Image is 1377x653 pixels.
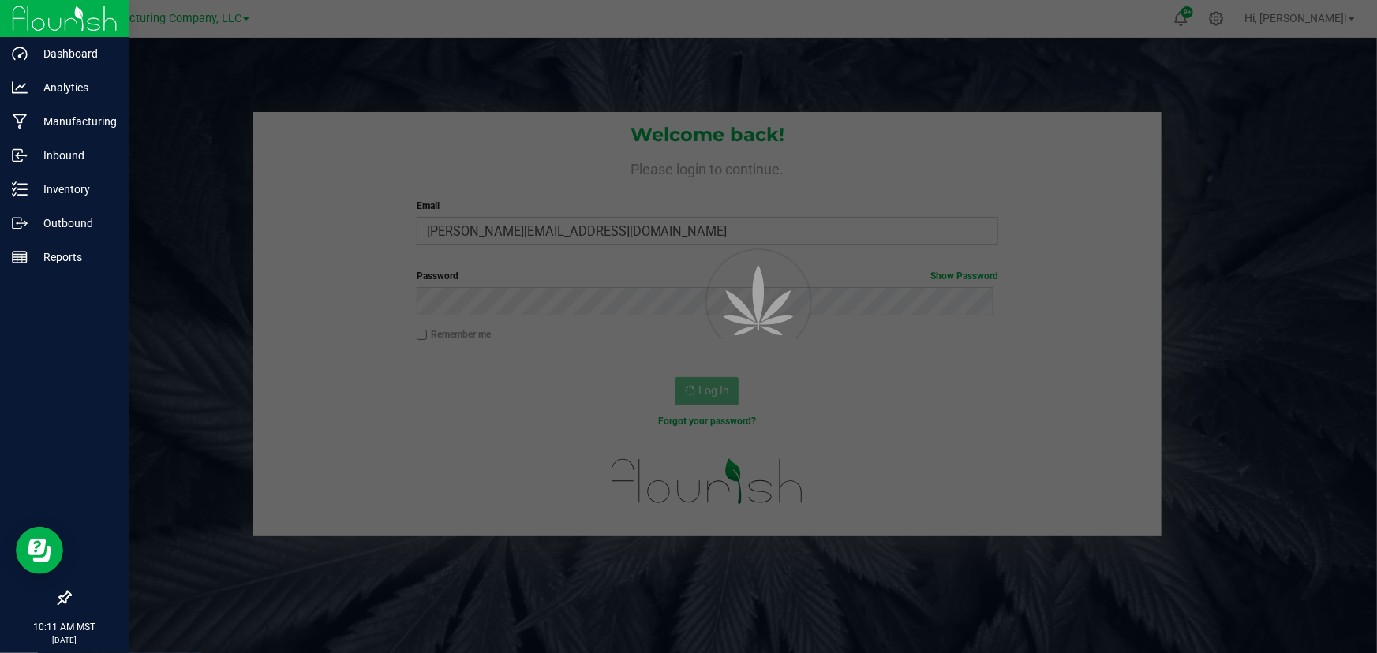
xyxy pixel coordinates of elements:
[7,634,122,646] p: [DATE]
[28,248,122,267] p: Reports
[28,146,122,165] p: Inbound
[28,112,122,131] p: Manufacturing
[28,180,122,199] p: Inventory
[12,181,28,197] inline-svg: Inventory
[28,78,122,97] p: Analytics
[12,46,28,62] inline-svg: Dashboard
[16,527,63,574] iframe: Resource center
[7,620,122,634] p: 10:11 AM MST
[28,44,122,63] p: Dashboard
[12,80,28,95] inline-svg: Analytics
[12,147,28,163] inline-svg: Inbound
[12,215,28,231] inline-svg: Outbound
[28,214,122,233] p: Outbound
[12,249,28,265] inline-svg: Reports
[12,114,28,129] inline-svg: Manufacturing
